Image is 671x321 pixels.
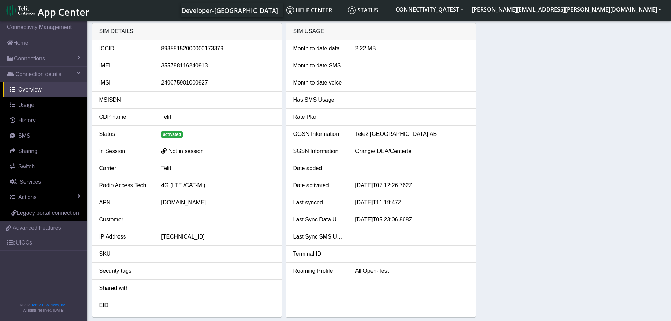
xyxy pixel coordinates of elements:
button: CONNECTIVITY_QATEST [391,3,468,16]
div: APN [94,198,156,207]
span: Developer-[GEOGRAPHIC_DATA] [181,6,278,15]
a: Status [345,3,391,17]
a: Telit IoT Solutions, Inc. [31,303,66,307]
a: Switch [3,159,87,174]
div: [DATE]T11:19:47Z [350,198,474,207]
span: Status [348,6,378,14]
div: Last Sync Data Usage [288,216,350,224]
div: Date activated [288,181,350,190]
div: Radio Access Tech [94,181,156,190]
span: Advanced Features [13,224,61,232]
div: Last synced [288,198,350,207]
div: In Session [94,147,156,155]
a: History [3,113,87,128]
span: Sharing [18,148,37,154]
span: App Center [38,6,89,19]
div: Shared with [94,284,156,292]
a: Usage [3,97,87,113]
span: Connection details [15,70,62,79]
div: MSISDN [94,96,156,104]
div: Month to date data [288,44,350,53]
span: Services [20,179,41,185]
div: SGSN Information [288,147,350,155]
div: Telit [156,164,280,173]
span: Switch [18,163,35,169]
a: App Center [6,3,88,18]
div: SIM Usage [286,23,476,40]
span: Actions [18,194,36,200]
div: SIM details [92,23,282,40]
div: [DATE]T05:23:06.868Z [350,216,474,224]
div: 355788116240913 [156,61,280,70]
span: History [18,117,36,123]
div: Roaming Profile [288,267,350,275]
a: Services [3,174,87,190]
div: IMSI [94,79,156,87]
a: Help center [283,3,345,17]
div: Month to date SMS [288,61,350,70]
button: [PERSON_NAME][EMAIL_ADDRESS][PERSON_NAME][DOMAIN_NAME] [468,3,665,16]
div: SKU [94,250,156,258]
div: EID [94,301,156,309]
a: Actions [3,190,87,205]
div: Tele2 [GEOGRAPHIC_DATA] AB [350,130,474,138]
img: knowledge.svg [286,6,294,14]
div: Has SMS Usage [288,96,350,104]
div: [DATE]T07:12:26.762Z [350,181,474,190]
div: GGSN Information [288,130,350,138]
span: Connections [14,54,45,63]
a: Overview [3,82,87,97]
div: [DOMAIN_NAME] [156,198,280,207]
div: Date added [288,164,350,173]
div: All Open-Test [350,267,474,275]
div: ICCID [94,44,156,53]
span: activated [161,131,183,138]
div: Rate Plan [288,113,350,121]
span: Help center [286,6,332,14]
span: Legacy portal connection [17,210,79,216]
img: logo-telit-cinterion-gw-new.png [6,5,35,16]
img: status.svg [348,6,356,14]
div: Security tags [94,267,156,275]
div: Terminal ID [288,250,350,258]
div: IP Address [94,233,156,241]
div: Orange/IDEA/Centertel [350,147,474,155]
div: [TECHNICAL_ID] [156,233,280,241]
a: Sharing [3,144,87,159]
span: Not in session [168,148,204,154]
div: 4G (LTE /CAT-M ) [156,181,280,190]
div: Month to date voice [288,79,350,87]
div: 240075901000927 [156,79,280,87]
div: 2.22 MB [350,44,474,53]
span: Usage [18,102,34,108]
div: Carrier [94,164,156,173]
a: Your current platform instance [181,3,278,17]
div: Last Sync SMS Usage [288,233,350,241]
div: Customer [94,216,156,224]
div: IMEI [94,61,156,70]
span: Overview [18,87,42,93]
span: SMS [18,133,30,139]
div: 89358152000000173379 [156,44,280,53]
a: SMS [3,128,87,144]
div: Telit [156,113,280,121]
div: CDP name [94,113,156,121]
div: Status [94,130,156,138]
